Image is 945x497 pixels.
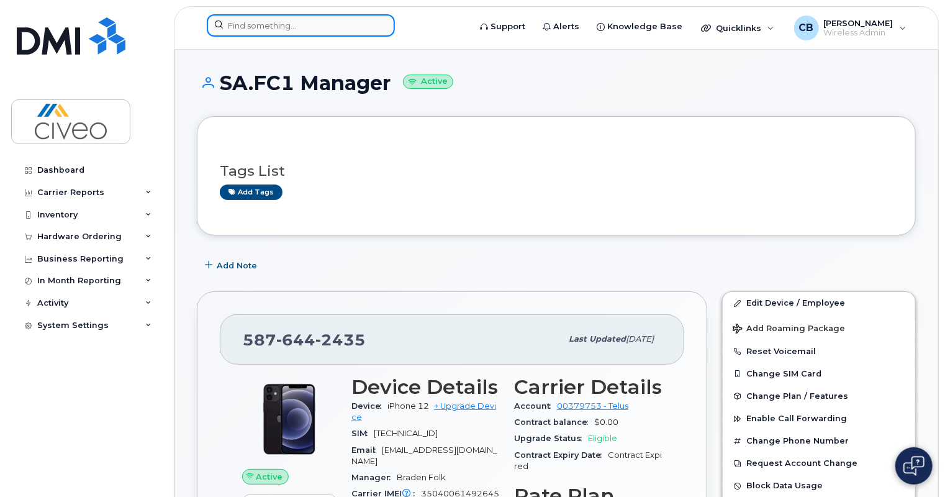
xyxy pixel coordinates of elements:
[594,417,618,427] span: $0.00
[351,445,382,455] span: Email
[746,391,848,401] span: Change Plan / Features
[514,401,557,411] span: Account
[351,401,387,411] span: Device
[351,376,499,398] h3: Device Details
[746,414,847,424] span: Enable Call Forwarding
[315,331,366,349] span: 2435
[403,75,453,89] small: Active
[557,401,628,411] a: 00379753 - Telus
[723,340,915,363] button: Reset Voicemail
[217,260,257,271] span: Add Note
[588,434,617,443] span: Eligible
[397,473,446,482] span: Braden Folk
[220,163,893,179] h3: Tags List
[197,254,268,276] button: Add Note
[252,382,327,457] img: iPhone_12.jpg
[723,408,915,430] button: Enable Call Forwarding
[514,376,662,398] h3: Carrier Details
[374,429,438,438] span: [TECHNICAL_ID]
[514,450,662,471] span: Contract Expired
[569,334,626,344] span: Last updated
[197,72,916,94] h1: SA.FC1 Manager
[733,324,845,335] span: Add Roaming Package
[387,401,429,411] span: iPhone 12
[723,315,915,340] button: Add Roaming Package
[723,385,915,408] button: Change Plan / Features
[514,434,588,443] span: Upgrade Status
[723,363,915,385] button: Change SIM Card
[351,473,397,482] span: Manager
[256,471,283,483] span: Active
[723,292,915,314] a: Edit Device / Employee
[723,430,915,452] button: Change Phone Number
[514,450,608,460] span: Contract Expiry Date
[626,334,654,344] span: [DATE]
[903,456,925,476] img: Open chat
[220,185,283,200] a: Add tags
[351,445,497,466] span: [EMAIL_ADDRESS][DOMAIN_NAME]
[723,452,915,475] button: Request Account Change
[723,475,915,497] button: Block Data Usage
[243,331,366,349] span: 587
[276,331,315,349] span: 644
[514,417,594,427] span: Contract balance
[351,429,374,438] span: SIM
